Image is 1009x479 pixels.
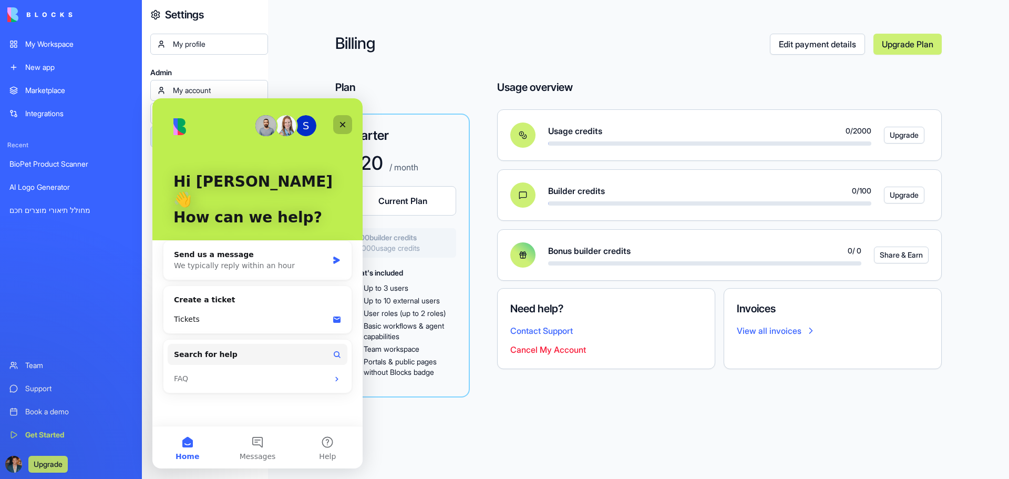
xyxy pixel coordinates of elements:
[335,34,770,55] h2: Billing
[25,39,132,49] div: My Workspace
[5,456,22,473] img: ACg8ocKImB3NmhjzizlkhQX-yPY2fZynwA8pJER7EWVqjn6AvKs_a422YA=s96-c
[25,360,132,371] div: Team
[3,355,139,376] a: Team
[3,424,139,445] a: Get Started
[7,7,73,22] img: logo
[884,187,916,203] a: Upgrade
[3,57,139,78] a: New app
[25,383,132,394] div: Support
[846,126,871,136] span: 0 / 2000
[852,186,871,196] span: 0 / 100
[770,34,865,55] a: Edit payment details
[364,295,440,306] span: Up to 10 external users
[25,430,132,440] div: Get Started
[173,85,261,96] div: My account
[364,283,408,293] span: Up to 3 users
[335,80,470,95] h4: Plan
[25,406,132,417] div: Book a demo
[364,308,446,319] span: User roles (up to 2 roles)
[349,127,456,144] h3: Starter
[150,67,268,78] span: Admin
[335,114,470,398] a: Starter$20 / monthCurrent Plan100builder credits2000usage creditsWhat's includedUp to 3 usersUp t...
[357,243,448,253] span: 2000 usage credits
[510,343,586,356] button: Cancel My Account
[510,324,573,337] button: Contact Support
[873,34,942,55] a: Upgrade Plan
[349,152,383,174] h1: $ 20
[497,80,573,95] h4: Usage overview
[884,187,924,203] button: Upgrade
[3,141,139,149] span: Recent
[349,268,403,277] span: What's included
[3,34,139,55] a: My Workspace
[152,98,363,468] iframe: Intercom live chat
[150,126,268,147] a: Billing
[387,161,418,174] p: / month
[349,186,456,216] button: Current Plan
[848,246,861,256] span: 0 / 0
[9,182,132,192] div: AI Logo Generator
[165,7,204,22] h4: Settings
[357,232,448,243] span: 100 builder credits
[25,108,132,119] div: Integrations
[28,456,68,473] button: Upgrade
[548,244,631,257] span: Bonus builder credits
[9,205,132,216] div: מחולל תיאורי מוצרים חכם
[9,159,132,169] div: BioPet Product Scanner
[167,354,183,362] span: Help
[25,62,132,73] div: New app
[150,34,268,55] a: My profile
[25,85,132,96] div: Marketplace
[150,80,268,101] a: My account
[884,127,924,144] button: Upgrade
[884,127,916,144] a: Upgrade
[28,458,68,469] a: Upgrade
[364,344,419,354] span: Team workspace
[874,247,929,263] button: Share & Earn
[173,39,261,49] div: My profile
[3,401,139,422] a: Book a demo
[364,321,456,342] span: Basic workflows & agent capabilities
[364,356,456,378] span: Portals & public pages without Blocks badge
[510,301,702,316] h4: Need help?
[3,80,139,101] a: Marketplace
[737,324,929,337] a: View all invoices
[737,301,929,316] h4: Invoices
[150,103,268,124] a: Members
[3,200,139,221] a: מחולל תיאורי מוצרים חכם
[3,154,139,175] a: BioPet Product Scanner
[548,185,605,197] span: Builder credits
[3,103,139,124] a: Integrations
[3,177,139,198] a: AI Logo Generator
[548,125,602,137] span: Usage credits
[3,378,139,399] a: Support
